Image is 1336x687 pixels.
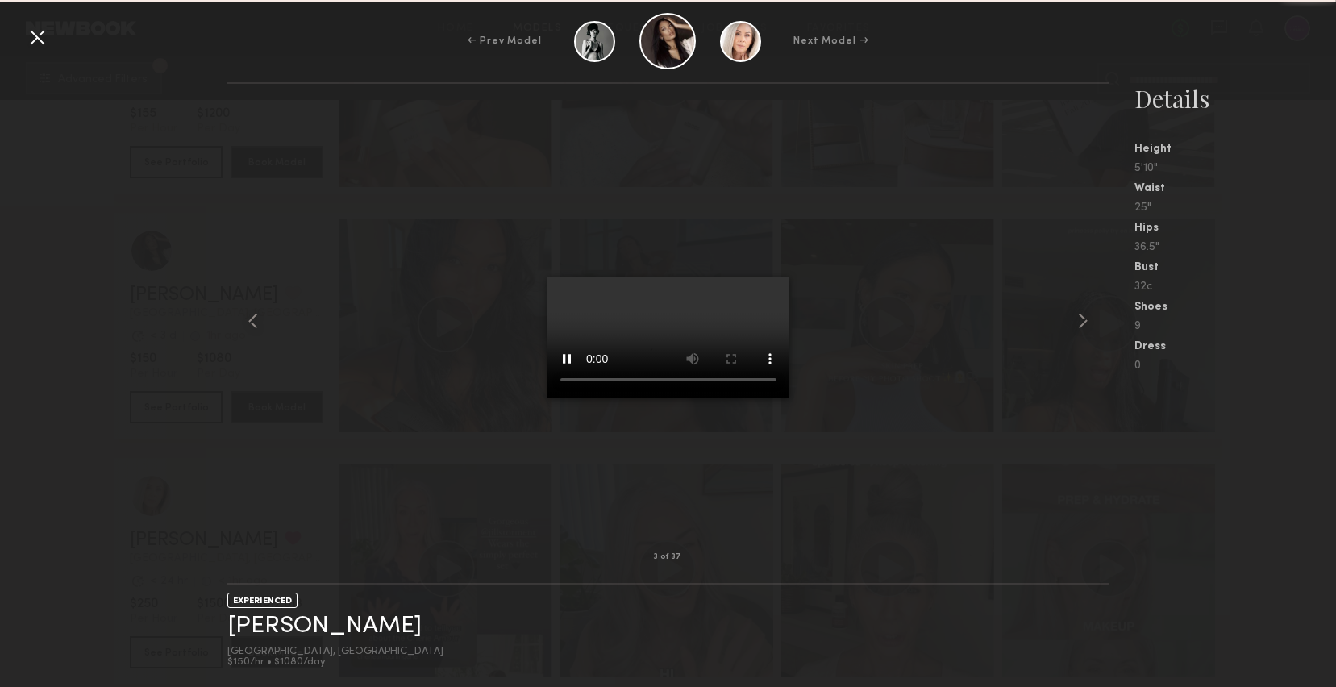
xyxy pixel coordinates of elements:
div: Bust [1134,262,1336,273]
div: [GEOGRAPHIC_DATA], [GEOGRAPHIC_DATA] [227,647,443,657]
div: 0 [1134,360,1336,372]
div: 36.5" [1134,242,1336,253]
div: Hips [1134,223,1336,234]
div: 32c [1134,281,1336,293]
div: 5'10" [1134,163,1336,174]
div: Dress [1134,341,1336,352]
div: Details [1134,82,1336,114]
div: 25" [1134,202,1336,214]
div: Height [1134,144,1336,155]
div: EXPERIENCED [227,593,298,608]
div: Shoes [1134,302,1336,313]
a: [PERSON_NAME] [227,614,422,639]
div: Waist [1134,183,1336,194]
div: ← Prev Model [468,34,542,48]
div: $150/hr • $1080/day [227,657,443,668]
div: 3 of 37 [654,553,681,561]
div: Next Model → [793,34,868,48]
div: 9 [1134,321,1336,332]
